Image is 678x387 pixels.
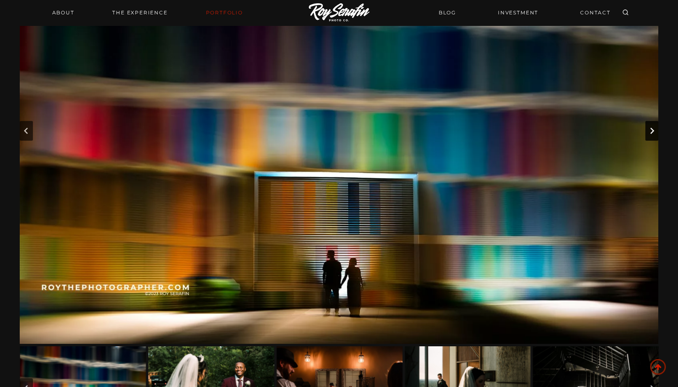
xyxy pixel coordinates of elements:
a: INVESTMENT [493,5,543,20]
button: Next slide [645,121,658,141]
img: Logo of Roy Serafin Photo Co., featuring stylized text in white on a light background, representi... [309,3,370,23]
a: CONTACT [575,5,616,20]
button: Previous slide [20,121,33,141]
a: Scroll to top [650,359,666,375]
a: BLOG [434,5,461,20]
nav: Secondary Navigation [434,5,616,20]
button: View Search Form [620,7,631,19]
a: Portfolio [201,7,248,19]
nav: Primary Navigation [47,7,248,19]
a: THE EXPERIENCE [107,7,172,19]
a: About [47,7,79,19]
